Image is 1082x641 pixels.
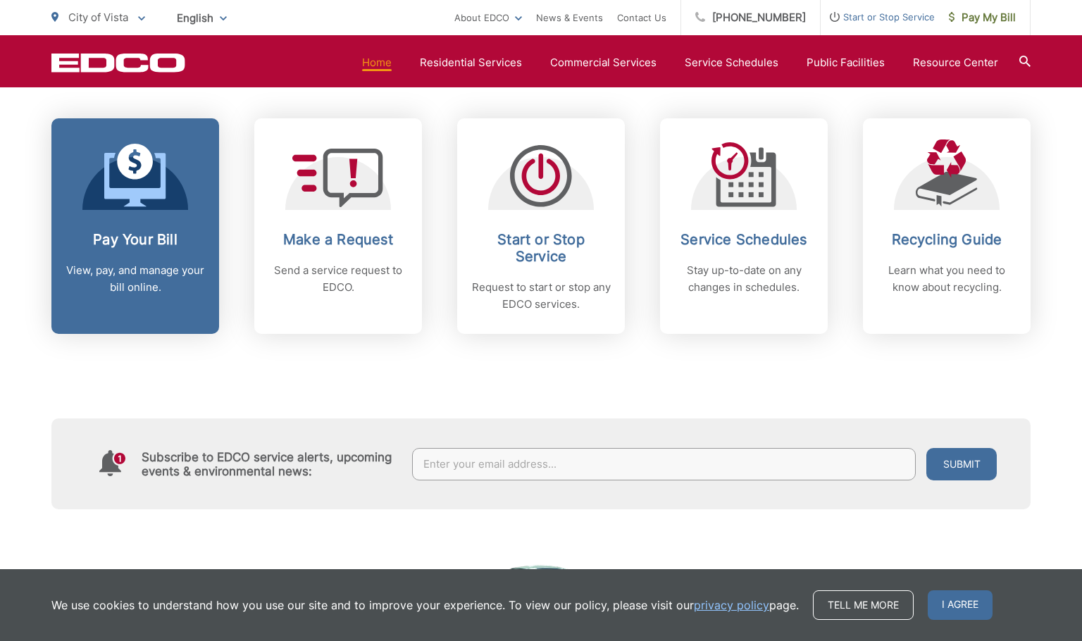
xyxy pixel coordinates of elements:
h4: Subscribe to EDCO service alerts, upcoming events & environmental news: [142,450,398,478]
a: EDCD logo. Return to the homepage. [51,53,185,73]
p: We use cookies to understand how you use our site and to improve your experience. To view our pol... [51,597,799,614]
h2: Make a Request [268,231,408,248]
p: Send a service request to EDCO. [268,262,408,296]
a: Public Facilities [807,54,885,71]
span: English [166,6,237,30]
a: Tell me more [813,590,914,620]
a: About EDCO [454,9,522,26]
a: Commercial Services [550,54,657,71]
h2: Service Schedules [674,231,814,248]
p: Stay up-to-date on any changes in schedules. [674,262,814,296]
a: News & Events [536,9,603,26]
a: Resource Center [913,54,998,71]
a: Contact Us [617,9,666,26]
a: Service Schedules [685,54,778,71]
h2: Start or Stop Service [471,231,611,265]
p: View, pay, and manage your bill online. [66,262,205,296]
a: Residential Services [420,54,522,71]
button: Submit [926,448,997,480]
a: Home [362,54,392,71]
a: Make a Request Send a service request to EDCO. [254,118,422,334]
p: Learn what you need to know about recycling. [877,262,1016,296]
a: privacy policy [694,597,769,614]
a: Recycling Guide Learn what you need to know about recycling. [863,118,1031,334]
p: Request to start or stop any EDCO services. [471,279,611,313]
h2: Pay Your Bill [66,231,205,248]
a: Service Schedules Stay up-to-date on any changes in schedules. [660,118,828,334]
span: I agree [928,590,993,620]
a: Pay Your Bill View, pay, and manage your bill online. [51,118,219,334]
span: Pay My Bill [949,9,1016,26]
input: Enter your email address... [412,448,916,480]
h2: Recycling Guide [877,231,1016,248]
span: City of Vista [68,11,128,24]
